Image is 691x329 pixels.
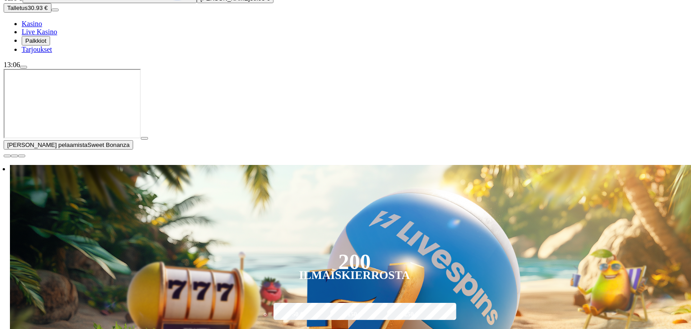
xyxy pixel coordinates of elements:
[22,36,50,46] button: reward iconPalkkiot
[22,46,52,53] span: Tarjoukset
[4,61,20,69] span: 13:06
[4,69,141,138] iframe: Sweet Bonanza
[28,5,47,11] span: 30.93 €
[51,9,59,11] button: menu
[7,142,88,148] span: [PERSON_NAME] pelaamista
[22,20,42,27] a: diamond iconKasino
[338,256,371,267] div: 200
[385,302,438,328] label: 250 €
[22,28,57,36] span: Live Kasino
[22,46,52,53] a: gift-inverted iconTarjoukset
[18,155,25,157] button: fullscreen icon
[11,155,18,157] button: chevron-down icon
[4,155,11,157] button: close icon
[22,20,42,27] span: Kasino
[25,37,46,44] span: Palkkiot
[20,66,27,69] button: menu
[22,28,57,36] a: poker-chip iconLive Kasino
[141,137,148,140] button: play icon
[4,140,133,150] button: [PERSON_NAME] pelaamistaSweet Bonanza
[299,270,410,281] div: Ilmaiskierrosta
[4,3,51,13] button: Talletusplus icon30.93 €
[271,302,324,328] label: 50 €
[88,142,130,148] span: Sweet Bonanza
[7,5,28,11] span: Talletus
[328,302,381,328] label: 150 €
